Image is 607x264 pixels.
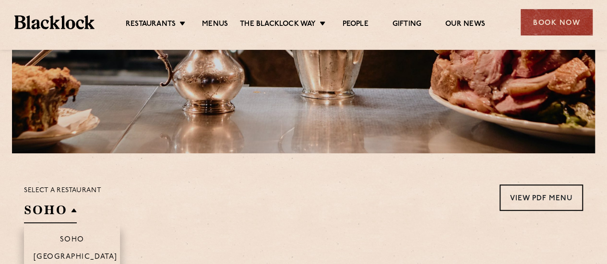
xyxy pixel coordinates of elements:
[445,20,485,30] a: Our News
[24,202,77,223] h2: SOHO
[393,20,421,30] a: Gifting
[500,184,583,211] a: View PDF Menu
[14,15,95,29] img: BL_Textured_Logo-footer-cropped.svg
[34,253,118,263] p: [GEOGRAPHIC_DATA]
[60,236,84,245] p: Soho
[521,9,593,35] div: Book Now
[202,20,228,30] a: Menus
[240,20,316,30] a: The Blacklock Way
[126,20,176,30] a: Restaurants
[24,184,101,197] p: Select a restaurant
[342,20,368,30] a: People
